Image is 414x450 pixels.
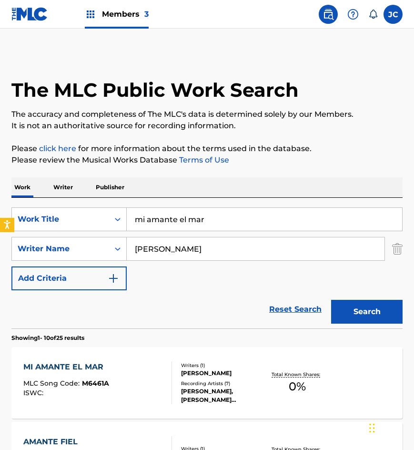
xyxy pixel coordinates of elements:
a: MI AMANTE EL MARMLC Song Code:M6461AISWC:Writers (1)[PERSON_NAME]Recording Artists (7)[PERSON_NAM... [11,347,403,419]
img: 9d2ae6d4665cec9f34b9.svg [108,273,119,284]
img: Top Rightsholders [85,9,96,20]
span: ISWC : [23,389,46,397]
button: Add Criteria [11,266,127,290]
span: M6461A [82,379,109,388]
p: The accuracy and completeness of The MLC's data is determined solely by our Members. [11,109,403,120]
a: click here [39,144,76,153]
img: MLC Logo [11,7,48,21]
iframe: Resource Center [387,298,414,375]
form: Search Form [11,207,403,328]
div: Widget de chat [366,404,414,450]
div: AMANTE FIEL [23,436,108,448]
div: Writer Name [18,243,103,255]
p: Total Known Shares: [272,371,323,378]
span: Members [102,9,149,20]
p: Please for more information about the terms used in the database. [11,143,403,154]
h1: The MLC Public Work Search [11,78,299,102]
a: Terms of Use [177,155,229,164]
span: MLC Song Code : [23,379,82,388]
div: Writers ( 1 ) [181,362,265,369]
div: Notifications [368,10,378,19]
div: MI AMANTE EL MAR [23,361,109,373]
iframe: Chat Widget [366,404,414,450]
a: Public Search [319,5,338,24]
div: Help [343,5,363,24]
p: Showing 1 - 10 of 25 results [11,334,84,342]
p: Publisher [93,177,127,197]
div: Recording Artists ( 7 ) [181,380,265,387]
div: [PERSON_NAME], [PERSON_NAME] [PERSON_NAME], [PERSON_NAME] [181,387,265,404]
div: [PERSON_NAME] [181,369,265,378]
img: help [347,9,359,20]
button: Search [331,300,403,324]
img: search [323,9,334,20]
img: Delete Criterion [392,237,403,261]
div: Work Title [18,214,103,225]
span: 3 [144,10,149,19]
p: It is not an authoritative source for recording information. [11,120,403,132]
div: User Menu [384,5,403,24]
div: Arrastrar [369,414,375,442]
p: Work [11,177,33,197]
a: Reset Search [264,299,326,320]
span: 0 % [289,378,306,395]
p: Writer [50,177,76,197]
p: Please review the Musical Works Database [11,154,403,166]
